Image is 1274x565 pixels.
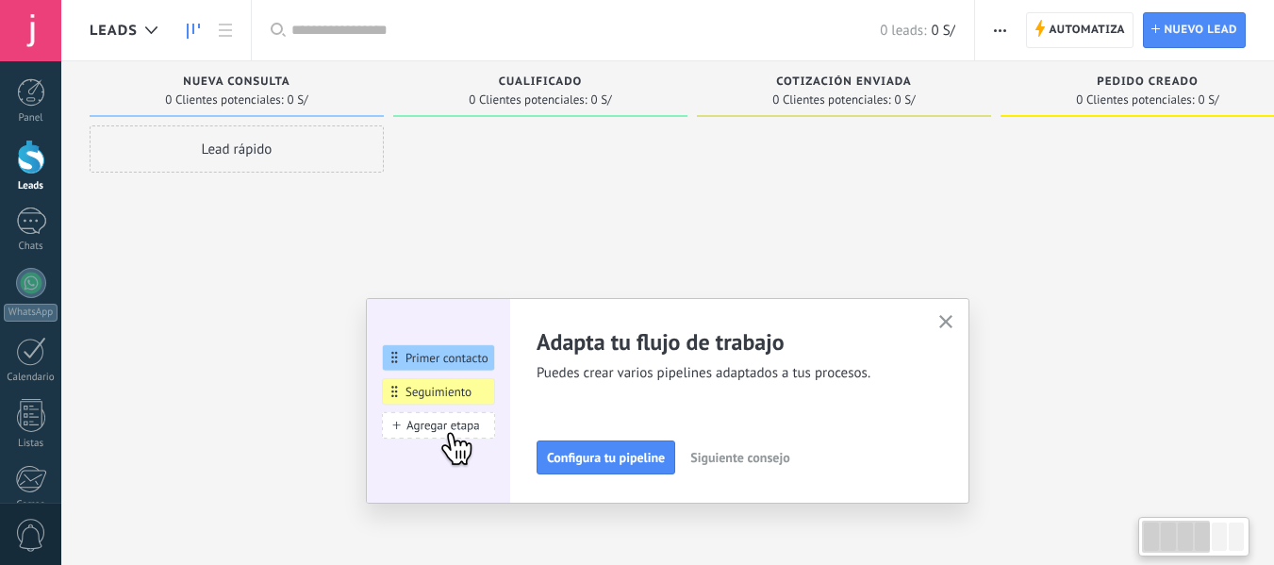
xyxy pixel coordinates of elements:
span: Cotización enviada [776,75,912,89]
div: Correo [4,499,58,511]
a: Automatiza [1026,12,1133,48]
span: Cualificado [499,75,583,89]
div: Cualificado [403,75,678,91]
span: 0 leads: [880,22,926,40]
div: Nueva consulta [99,75,374,91]
div: Chats [4,241,58,253]
span: 0 S/ [931,22,954,40]
div: Cotización enviada [706,75,982,91]
span: Puedes crear varios pipelines adaptados a tus procesos. [537,364,916,383]
span: Nuevo lead [1164,13,1237,47]
span: 0 S/ [288,94,308,106]
span: Leads [90,22,138,40]
div: WhatsApp [4,304,58,322]
span: 0 Clientes potenciales: [165,94,283,106]
span: 0 Clientes potenciales: [772,94,890,106]
span: Pedido creado [1097,75,1198,89]
span: 0 Clientes potenciales: [1076,94,1194,106]
span: 0 S/ [591,94,612,106]
a: Nuevo lead [1143,12,1246,48]
div: Leads [4,180,58,192]
div: Panel [4,112,58,125]
span: Nueva consulta [183,75,290,89]
span: Automatiza [1049,13,1125,47]
h2: Adapta tu flujo de trabajo [537,327,916,357]
div: Listas [4,438,58,450]
span: 0 Clientes potenciales: [469,94,587,106]
div: Lead rápido [90,125,384,173]
div: Calendario [4,372,58,384]
span: Siguiente consejo [690,451,789,464]
span: Configura tu pipeline [547,451,665,464]
button: Siguiente consejo [682,443,798,472]
span: 0 S/ [895,94,916,106]
button: Configura tu pipeline [537,440,675,474]
span: 0 S/ [1199,94,1219,106]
